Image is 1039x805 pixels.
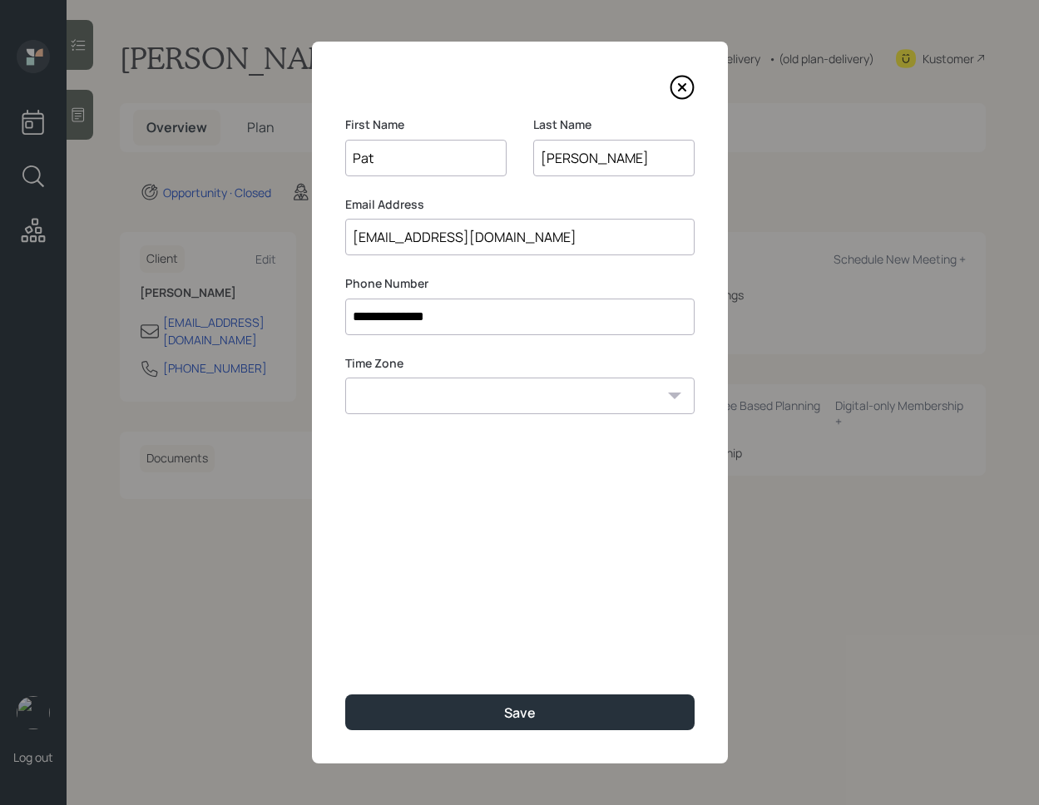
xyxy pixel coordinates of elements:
[345,116,507,133] label: First Name
[345,196,695,213] label: Email Address
[345,275,695,292] label: Phone Number
[504,704,536,722] div: Save
[345,694,695,730] button: Save
[345,355,695,372] label: Time Zone
[533,116,695,133] label: Last Name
